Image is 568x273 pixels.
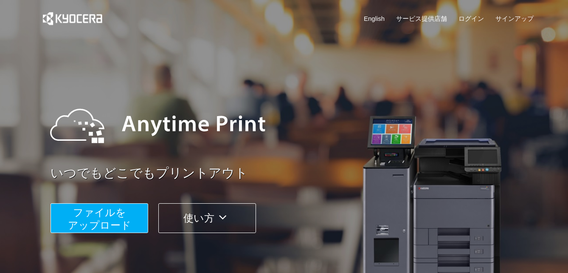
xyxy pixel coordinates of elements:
a: サービス提供店舗 [396,14,447,23]
button: 使い方 [158,203,256,233]
a: いつでもどこでもプリントアウト [51,164,539,182]
span: ファイルを ​​アップロード [68,207,131,231]
a: English [364,14,385,23]
a: ログイン [458,14,484,23]
button: ファイルを​​アップロード [51,203,148,233]
a: サインアップ [495,14,534,23]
